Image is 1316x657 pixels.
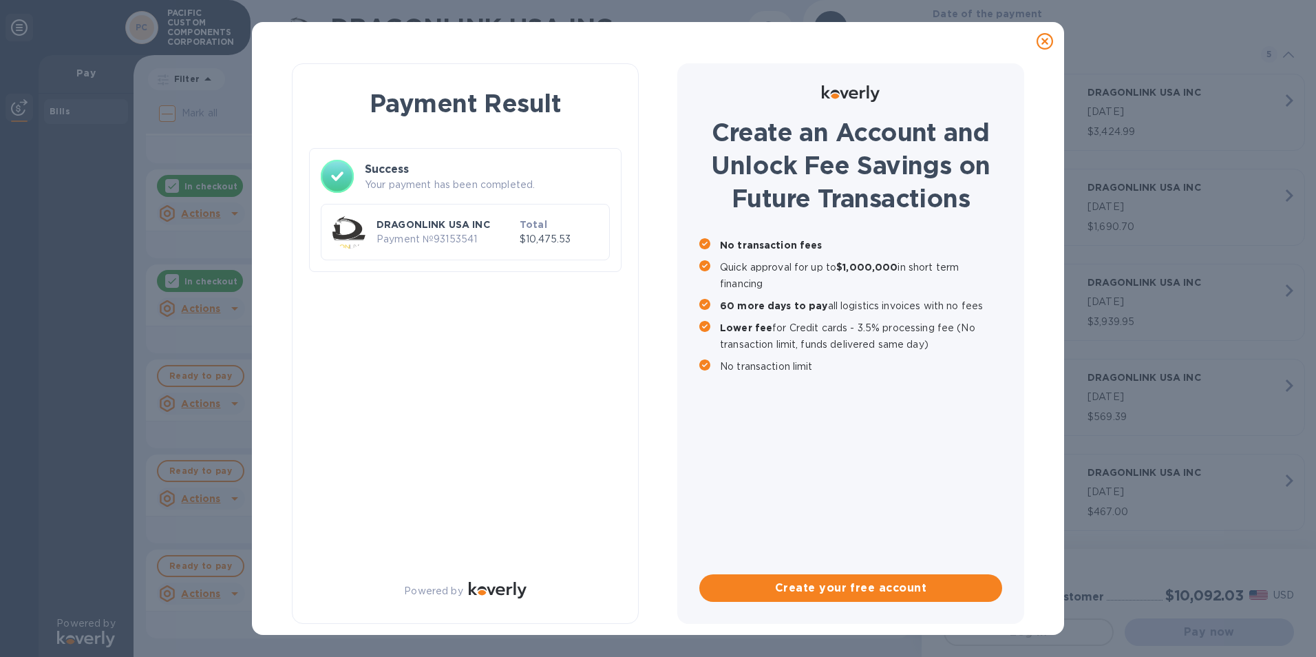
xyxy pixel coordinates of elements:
p: for Credit cards - 3.5% processing fee (No transaction limit, funds delivered same day) [720,320,1002,353]
p: DRAGONLINK USA INC [376,218,514,231]
p: No transaction limit [720,358,1002,375]
p: Your payment has been completed. [365,178,610,192]
img: Logo [822,85,880,102]
img: Logo [469,582,527,598]
p: Payment № 93153541 [376,232,514,247]
b: 60 more days to pay [720,300,828,311]
h1: Create an Account and Unlock Fee Savings on Future Transactions [699,116,1002,215]
p: all logistics invoices with no fees [720,298,1002,314]
b: Total [520,219,547,230]
span: Create your free account [710,580,991,596]
h3: Success [365,161,610,178]
b: $1,000,000 [836,262,898,273]
b: Lower fee [720,322,772,333]
p: Powered by [404,584,463,598]
button: Create your free account [699,574,1002,602]
b: No transaction fees [720,240,822,251]
p: $10,475.53 [520,232,598,247]
h1: Payment Result [315,86,616,121]
p: Quick approval for up to in short term financing [720,259,1002,292]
